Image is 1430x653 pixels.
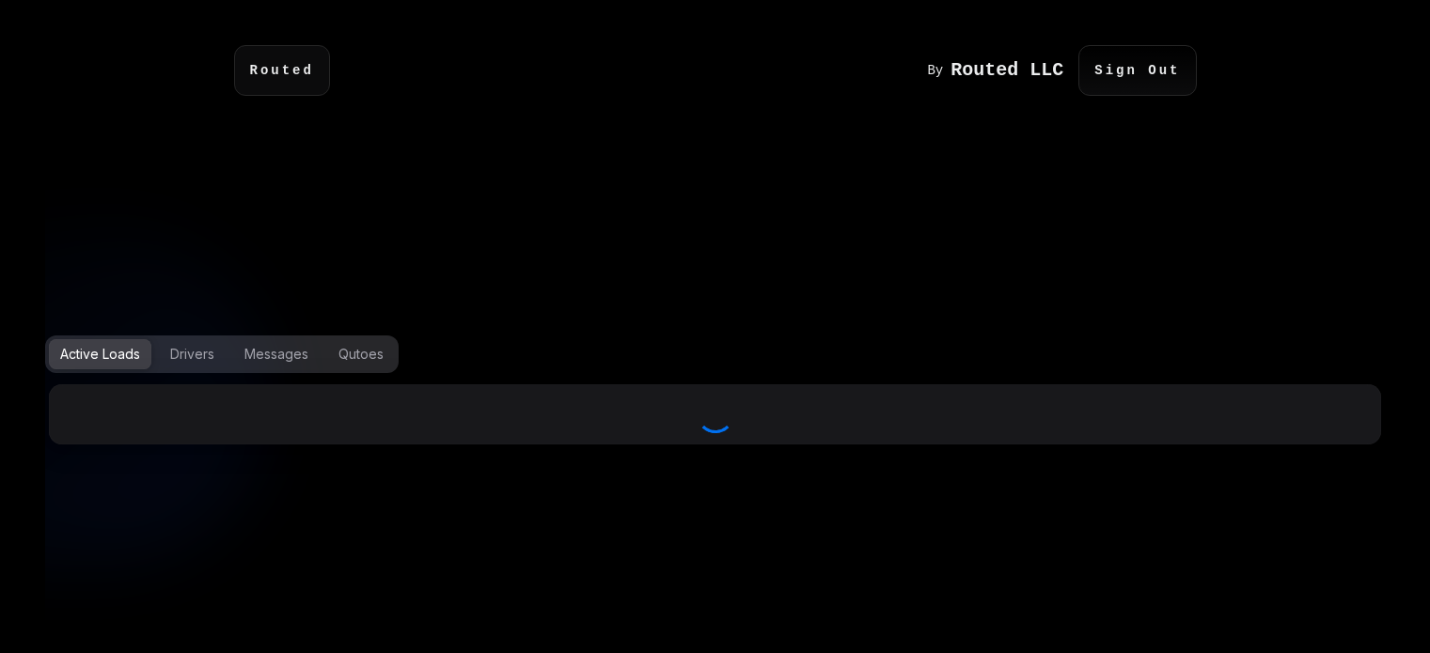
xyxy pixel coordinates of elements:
div: Messages [244,345,308,364]
div: Qutoes [338,345,384,364]
code: Routed [250,61,314,80]
h1: Routed LLC [951,61,1063,80]
div: Drivers [170,345,214,364]
code: Sign Out [1094,61,1180,80]
p: Sign Out [1078,45,1196,96]
div: Options [45,335,399,373]
div: Loading [60,396,1370,433]
a: By Routed LLC [927,61,1078,80]
div: Options [45,335,1385,373]
div: Active Loads [60,345,140,364]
